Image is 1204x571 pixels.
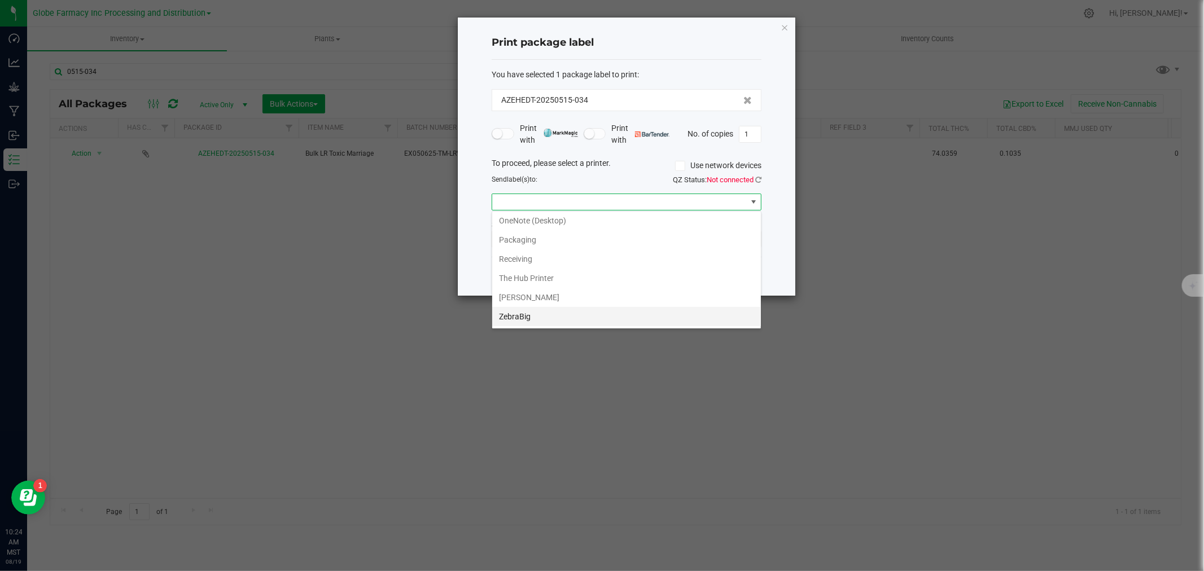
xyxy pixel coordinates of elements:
li: The Hub Printer [492,269,761,288]
li: OneNote (Desktop) [492,211,761,230]
li: Receiving [492,249,761,269]
span: AZEHEDT-20250515-034 [501,94,588,106]
span: Print with [611,122,669,146]
div: To proceed, please select a printer. [483,157,770,174]
span: QZ Status: [673,175,761,184]
span: You have selected 1 package label to print [492,70,637,79]
img: bartender.png [635,131,669,137]
img: mark_magic_cybra.png [544,129,578,137]
span: Send to: [492,175,537,183]
span: Print with [520,122,578,146]
li: [PERSON_NAME] [492,288,761,307]
li: Packaging [492,230,761,249]
iframe: Resource center unread badge [33,479,47,493]
h4: Print package label [492,36,761,50]
label: Use network devices [675,160,761,172]
span: label(s) [507,175,529,183]
div: Select a label template. [483,219,770,231]
span: Not connected [707,175,754,184]
iframe: Resource center [11,481,45,515]
span: No. of copies [688,129,733,138]
div: : [492,69,761,81]
li: ZebraBig [492,307,761,326]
